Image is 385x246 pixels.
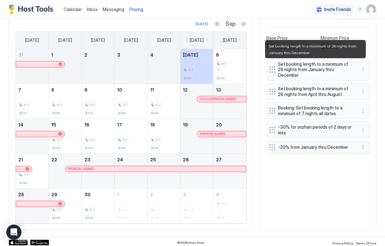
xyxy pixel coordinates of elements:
span: 29 [51,192,57,197]
span: -20% from January thru December [278,144,353,150]
span: Set booking length to a minimum of 28 nights from January thru December [269,44,357,55]
a: September 3, 2025 [115,49,147,61]
div: menu [359,66,367,73]
span: [DATE] [58,37,72,43]
span: $299 [118,146,126,150]
span: 19 [183,122,188,127]
div: menu [359,107,367,115]
a: September 19, 2025 [180,119,213,131]
span: $299 [217,76,224,80]
td: September 10, 2025 [115,84,148,119]
a: September 30, 2025 [82,189,115,200]
span: 3-7 [57,138,61,142]
span: 3-7 [122,103,127,107]
span: 11 [150,87,154,92]
td: September 7, 2025 [16,84,49,119]
a: October 1, 2025 [115,189,147,200]
a: September 24, 2025 [115,154,147,165]
span: 2 [150,192,153,197]
span: Calendar [64,7,82,12]
div: User profile [366,4,376,14]
td: October 1, 2025 [115,188,148,223]
td: September 2, 2025 [82,49,115,84]
span: $299 [52,111,60,115]
button: More options [359,143,367,151]
div: Ohana [PERSON_NAME] [200,97,243,101]
button: More options [359,126,367,134]
span: 31 [18,52,23,58]
span: 12 [183,87,188,92]
a: September 26, 2025 [180,154,213,165]
span: 22 [51,157,57,162]
span: 9 [84,87,88,92]
a: September 15, 2025 [49,119,82,131]
a: Google Play Store [30,240,49,245]
td: September 23, 2025 [82,154,115,188]
span: $299 [52,146,60,150]
div: menu [356,6,364,13]
td: September 8, 2025 [49,84,82,119]
td: September 27, 2025 [213,154,246,188]
a: September 29, 2025 [49,189,82,200]
span: [DATE] [25,37,39,43]
td: September 30, 2025 [82,188,115,223]
span: 23 [84,157,90,162]
span: 10 [117,87,122,92]
td: September 14, 2025 [16,119,49,154]
a: Host Tools Logo [9,5,56,14]
div: [DATE] [195,21,208,27]
a: September 1, 2025 [49,49,82,61]
a: September 23, 2025 [82,154,115,165]
td: September 28, 2025 [16,188,49,223]
a: September 18, 2025 [148,119,180,131]
td: September 5, 2025 [180,49,213,84]
td: September 24, 2025 [115,154,148,188]
span: Privacy Policy [332,241,353,245]
span: Base Price [266,35,288,41]
span: 16 [84,122,89,127]
span: 3-7 [90,208,94,212]
a: September 27, 2025 [213,154,246,165]
div: menu [359,143,367,151]
a: September 16, 2025 [82,119,115,131]
a: Tuesday [85,32,111,49]
div: Open Intercom Messenger [6,225,21,240]
span: Invite Friends [324,7,351,12]
span: 1 [51,52,53,58]
span: 3-7 [57,103,61,107]
a: September 13, 2025 [213,84,246,96]
a: September 6, 2025 [213,49,246,61]
span: $299 [151,146,159,150]
span: 4-7 [156,138,160,142]
td: September 15, 2025 [49,119,82,154]
button: [DATE] [195,20,209,28]
div: [PERSON_NAME] [200,132,243,136]
span: 18 [150,122,155,127]
a: Terms Of Use [356,239,376,246]
span: 3-7 [122,138,127,142]
span: 20 [216,122,222,127]
a: App Store [9,240,28,245]
span: 27 [216,157,222,162]
span: [DATE] [190,37,204,43]
span: 24 [117,157,123,162]
span: Booking: Set booking length to a minimum of 7 nights all dates [278,105,353,116]
span: -30% for orphan periods of 2 days or less [278,124,353,135]
span: 17 [117,122,122,127]
span: 1-7 [24,173,28,177]
span: Set booking length to a minimum of 28 nights from January thru December [278,61,353,78]
td: September 13, 2025 [213,84,246,119]
span: $299 [85,216,93,220]
span: 25 [150,157,156,162]
div: [PERSON_NAME] [68,167,243,171]
button: More options [359,88,367,95]
span: Terms Of Use [356,241,376,245]
a: September 25, 2025 [148,154,180,165]
a: October 4, 2025 [213,189,246,200]
span: [DATE] [124,37,138,43]
span: 2 [84,52,87,58]
span: $299 [184,76,191,80]
a: September 22, 2025 [49,154,82,165]
span: 14 [18,122,23,127]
